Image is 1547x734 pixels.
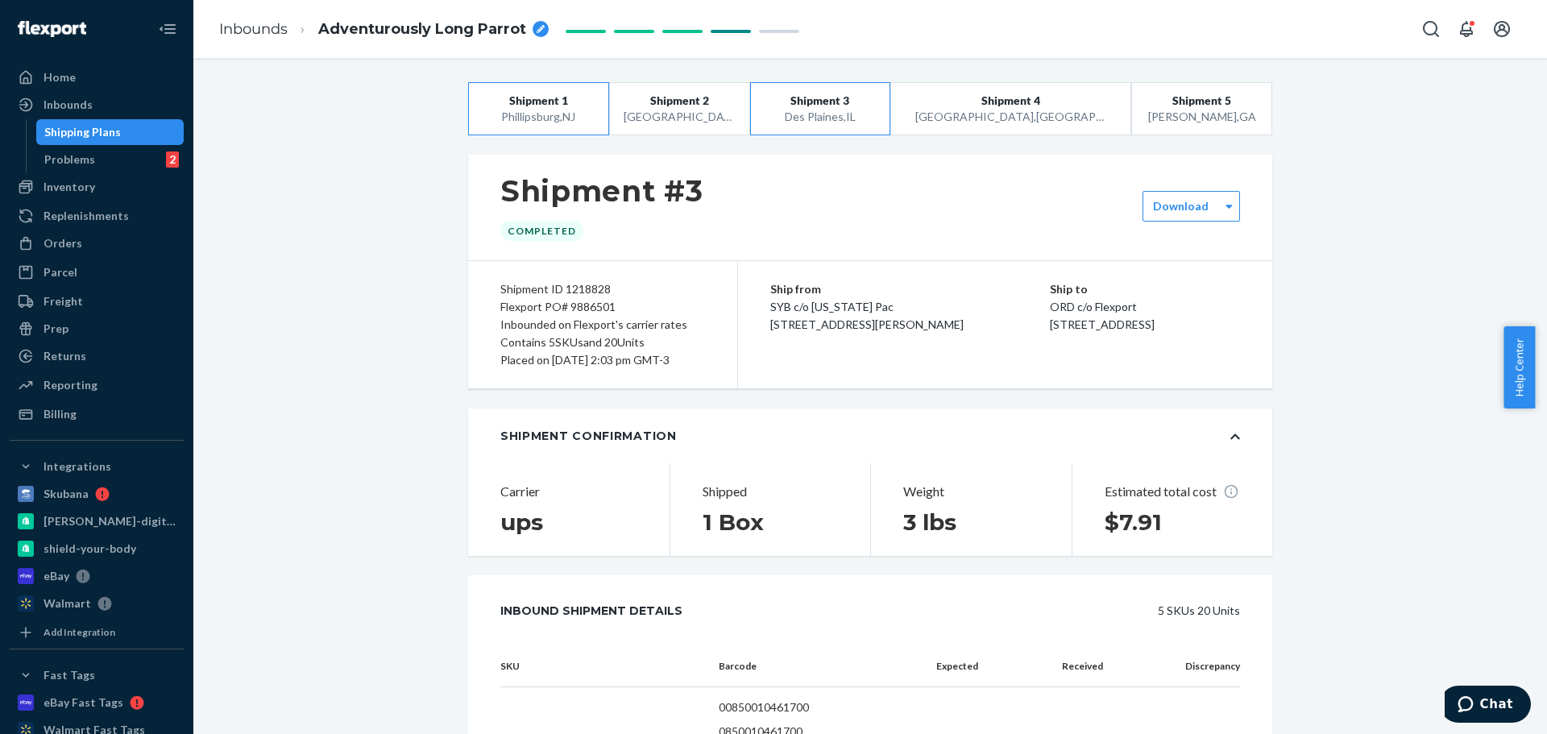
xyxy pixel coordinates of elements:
th: Barcode [706,646,911,687]
h1: 1 Box [703,508,839,537]
button: Shipment 1Phillipsburg,NJ [468,82,609,135]
div: [PERSON_NAME] , GA [1147,109,1258,125]
div: Add Integration [44,625,115,639]
button: Open account menu [1486,13,1518,45]
span: [STREET_ADDRESS] [1050,317,1155,331]
img: Flexport logo [18,21,86,37]
a: Orders [10,230,184,256]
div: Integrations [44,458,111,475]
a: shield-your-body [10,536,184,562]
div: Returns [44,348,86,364]
div: Flexport PO# 9886501 [500,298,705,316]
p: Ship from [770,280,1050,298]
p: Weight [903,483,1039,501]
div: Inventory [44,179,95,195]
div: shield-your-body [44,541,136,557]
div: Inbounded on Flexport's carrier rates [500,316,705,334]
h1: 3 lbs [903,508,1039,537]
a: Prep [10,316,184,342]
a: Reporting [10,372,184,398]
a: Problems2 [36,147,185,172]
a: Skubana [10,481,184,507]
div: eBay [44,568,69,584]
a: Home [10,64,184,90]
div: Home [44,69,76,85]
a: Inbounds [10,92,184,118]
button: Shipment 5[PERSON_NAME],GA [1131,82,1272,135]
th: SKU [500,646,706,687]
a: eBay [10,563,184,589]
a: Billing [10,401,184,427]
a: Returns [10,343,184,369]
div: Des Plaines , IL [765,109,876,125]
th: Discrepancy [1116,646,1240,687]
span: Adventurously Long Parrot [318,19,526,40]
div: 2 [166,151,179,168]
span: SYB c/o [US_STATE] Pac [STREET_ADDRESS][PERSON_NAME] [770,300,964,331]
p: Shipped [703,483,839,501]
div: Inbound Shipment Details [500,595,682,627]
div: Prep [44,321,68,337]
button: Shipment 3Des Plaines,IL [750,82,891,135]
th: Received [991,646,1115,687]
p: 00850010461700 [719,699,898,715]
div: Reporting [44,377,97,393]
h1: $7.91 [1105,508,1241,537]
span: Shipment 2 [650,93,709,109]
a: Inbounds [219,20,288,38]
h1: ups [500,508,637,537]
div: Parcel [44,264,77,280]
div: [GEOGRAPHIC_DATA] , CA [624,109,735,125]
span: Shipment 1 [509,93,568,109]
button: Integrations [10,454,184,479]
div: Completed [500,221,583,241]
a: Inventory [10,174,184,200]
div: Skubana [44,486,89,502]
a: Add Integration [10,623,184,642]
p: Ship to [1050,280,1241,298]
a: Walmart [10,591,184,616]
div: Shipment Confirmation [500,428,677,444]
button: Help Center [1503,326,1535,408]
th: Expected [910,646,991,687]
div: Fast Tags [44,667,95,683]
button: Fast Tags [10,662,184,688]
span: Shipment 4 [981,93,1040,109]
a: Freight [10,288,184,314]
div: Shipping Plans [44,124,121,140]
div: 5 SKUs 20 Units [719,595,1240,627]
label: Download [1153,198,1209,214]
a: Parcel [10,259,184,285]
div: Inbounds [44,97,93,113]
p: Estimated total cost [1105,483,1241,501]
ol: breadcrumbs [206,6,562,53]
button: Shipment 4[GEOGRAPHIC_DATA],[GEOGRAPHIC_DATA] [890,82,1131,135]
a: eBay Fast Tags [10,690,184,715]
button: Close Navigation [151,13,184,45]
div: Orders [44,235,82,251]
div: Phillipsburg , NJ [483,109,594,125]
span: Shipment 5 [1172,93,1231,109]
span: Shipment 3 [790,93,849,109]
div: Contains 5 SKUs and 20 Units [500,334,705,351]
div: eBay Fast Tags [44,695,123,711]
div: Shipment ID 1218828 [500,280,705,298]
div: Walmart [44,595,91,612]
a: [PERSON_NAME]-digital-wellbeing [10,508,184,534]
button: Open Search Box [1415,13,1447,45]
div: Billing [44,406,77,422]
div: [GEOGRAPHIC_DATA] , [GEOGRAPHIC_DATA] [915,109,1107,125]
div: Problems [44,151,95,168]
p: Carrier [500,483,637,501]
div: Placed on [DATE] 2:03 pm GMT-3 [500,351,705,369]
a: Shipping Plans [36,119,185,145]
p: ORD c/o Flexport [1050,298,1241,316]
iframe: Opens a widget where you can chat to one of our agents [1445,686,1531,726]
button: Open notifications [1450,13,1483,45]
div: [PERSON_NAME]-digital-wellbeing [44,513,179,529]
div: Replenishments [44,208,129,224]
button: Shipment 2[GEOGRAPHIC_DATA],CA [609,82,750,135]
a: Replenishments [10,203,184,229]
